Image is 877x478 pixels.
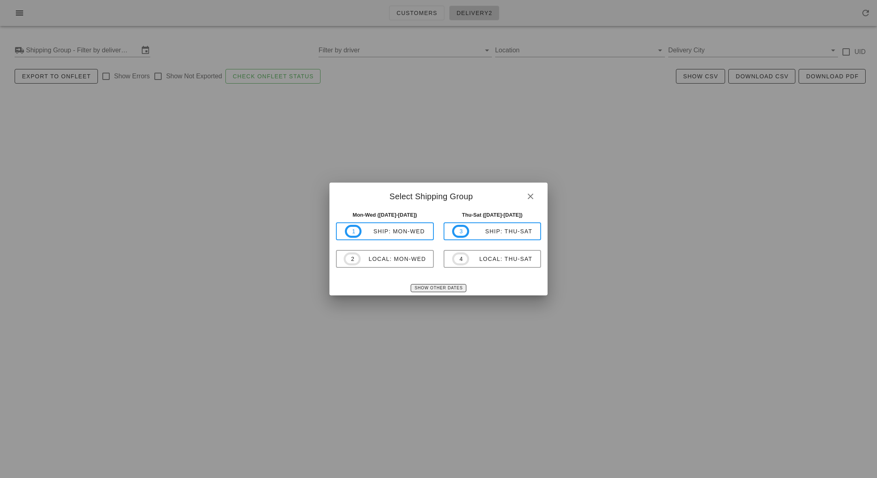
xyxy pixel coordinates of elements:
[462,212,522,218] strong: Thu-Sat ([DATE]-[DATE])
[414,286,463,290] span: Show Other Dates
[459,254,462,263] span: 4
[459,227,462,236] span: 3
[444,250,541,268] button: 4local: Thu-Sat
[362,228,425,235] div: ship: Mon-Wed
[336,222,434,240] button: 1ship: Mon-Wed
[336,250,434,268] button: 2local: Mon-Wed
[469,228,533,235] div: ship: Thu-Sat
[469,256,533,262] div: local: Thu-Sat
[352,227,355,236] span: 1
[361,256,426,262] div: local: Mon-Wed
[444,222,541,240] button: 3ship: Thu-Sat
[411,284,466,292] button: Show Other Dates
[351,254,354,263] span: 2
[329,183,548,208] div: Select Shipping Group
[353,212,417,218] strong: Mon-Wed ([DATE]-[DATE])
